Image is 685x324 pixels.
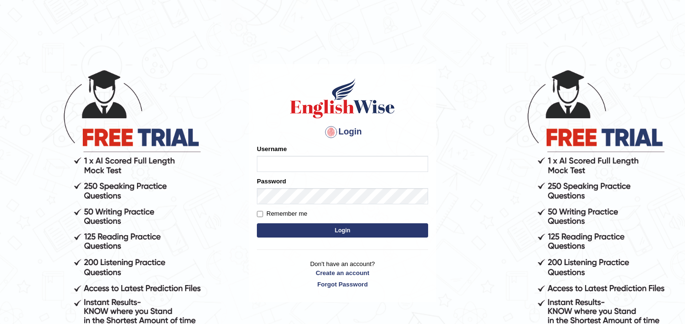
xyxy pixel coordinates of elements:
[288,77,397,120] img: Logo of English Wise sign in for intelligent practice with AI
[257,223,428,238] button: Login
[257,211,263,217] input: Remember me
[257,268,428,277] a: Create an account
[257,280,428,289] a: Forgot Password
[257,209,307,219] label: Remember me
[257,124,428,140] h4: Login
[257,144,287,153] label: Username
[257,177,286,186] label: Password
[257,259,428,289] p: Don't have an account?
